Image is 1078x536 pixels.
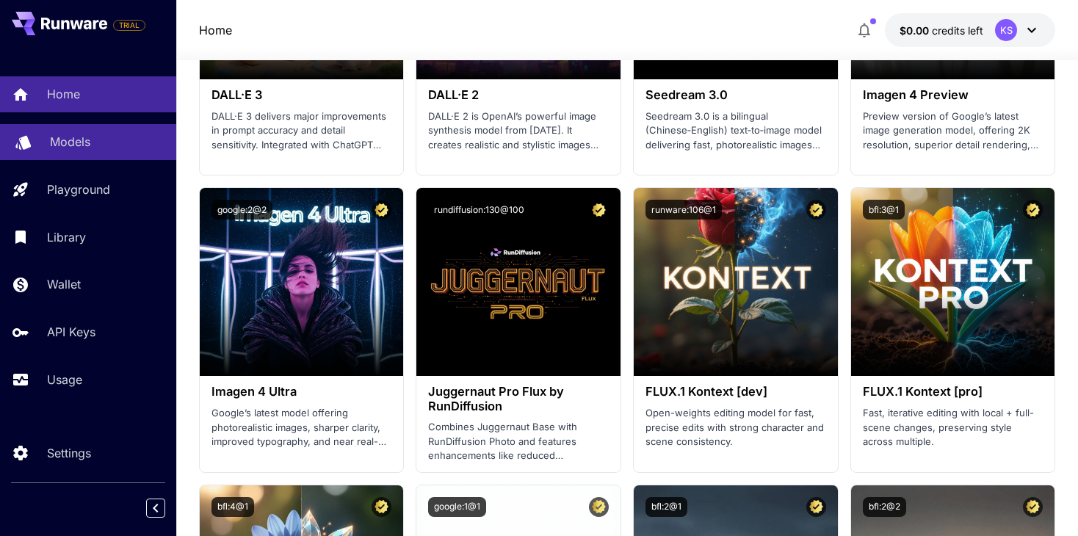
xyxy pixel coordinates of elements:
[50,133,90,151] p: Models
[47,181,110,198] p: Playground
[146,499,165,518] button: Collapse sidebar
[211,88,392,102] h3: DALL·E 3
[416,188,621,376] img: alt
[645,109,826,153] p: Seedream 3.0 is a bilingual (Chinese‑English) text‑to‑image model delivering fast, photorealistic...
[806,200,826,220] button: Certified Model – Vetted for best performance and includes a commercial license.
[114,20,145,31] span: TRIAL
[645,497,687,517] button: bfl:2@1
[1005,466,1078,536] iframe: Chat Widget
[211,109,392,153] p: DALL·E 3 delivers major improvements in prompt accuracy and detail sensitivity. Integrated with C...
[851,188,1055,376] img: alt
[806,497,826,517] button: Certified Model – Vetted for best performance and includes a commercial license.
[900,24,932,37] span: $0.00
[428,385,609,413] h3: Juggernaut Pro Flux by RunDiffusion
[863,88,1043,102] h3: Imagen 4 Preview
[645,88,826,102] h3: Seedream 3.0
[634,188,838,376] img: alt
[428,88,609,102] h3: DALL·E 2
[47,275,81,293] p: Wallet
[863,385,1043,399] h3: FLUX.1 Kontext [pro]
[113,16,145,34] span: Add your payment card to enable full platform functionality.
[932,24,983,37] span: credits left
[47,228,86,246] p: Library
[863,406,1043,449] p: Fast, iterative editing with local + full-scene changes, preserving style across multiple.
[47,371,82,388] p: Usage
[428,109,609,153] p: DALL·E 2 is OpenAI’s powerful image synthesis model from [DATE]. It creates realistic and stylist...
[863,497,906,517] button: bfl:2@2
[589,200,609,220] button: Certified Model – Vetted for best performance and includes a commercial license.
[885,13,1055,47] button: $0.00KS
[199,21,232,39] a: Home
[211,497,254,517] button: bfl:4@1
[645,385,826,399] h3: FLUX.1 Kontext [dev]
[372,200,391,220] button: Certified Model – Vetted for best performance and includes a commercial license.
[645,200,722,220] button: runware:106@1
[428,200,530,220] button: rundiffusion:130@100
[645,406,826,449] p: Open-weights editing model for fast, precise edits with strong character and scene consistency.
[200,188,404,376] img: alt
[428,420,609,463] p: Combines Juggernaut Base with RunDiffusion Photo and features enhancements like reduced backgroun...
[900,23,983,38] div: $0.00
[995,19,1017,41] div: KS
[428,497,486,517] button: google:1@1
[199,21,232,39] nav: breadcrumb
[863,200,905,220] button: bfl:3@1
[1023,200,1043,220] button: Certified Model – Vetted for best performance and includes a commercial license.
[157,495,176,521] div: Collapse sidebar
[863,109,1043,153] p: Preview version of Google’s latest image generation model, offering 2K resolution, superior detai...
[211,200,272,220] button: google:2@2
[47,323,95,341] p: API Keys
[47,85,80,103] p: Home
[211,406,392,449] p: Google’s latest model offering photorealistic images, sharper clarity, improved typography, and n...
[589,497,609,517] button: Certified Model – Vetted for best performance and includes a commercial license.
[372,497,391,517] button: Certified Model – Vetted for best performance and includes a commercial license.
[211,385,392,399] h3: Imagen 4 Ultra
[47,444,91,462] p: Settings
